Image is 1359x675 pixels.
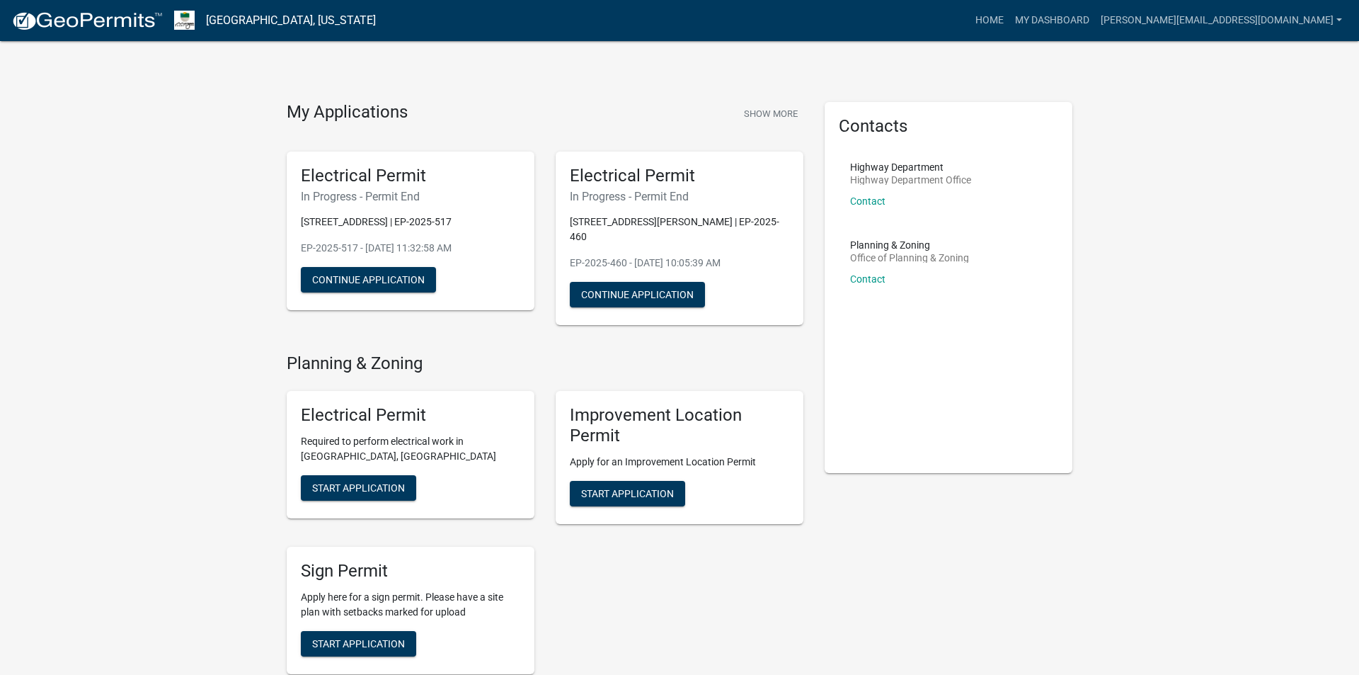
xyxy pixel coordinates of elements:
button: Show More [738,102,803,125]
button: Start Application [301,475,416,501]
button: Start Application [570,481,685,506]
p: [STREET_ADDRESS][PERSON_NAME] | EP-2025-460 [570,215,789,244]
a: [PERSON_NAME][EMAIL_ADDRESS][DOMAIN_NAME] [1095,7,1348,34]
p: Highway Department Office [850,175,971,185]
a: [GEOGRAPHIC_DATA], [US_STATE] [206,8,376,33]
a: Home [970,7,1009,34]
p: Apply for an Improvement Location Permit [570,455,789,470]
button: Start Application [301,631,416,657]
button: Continue Application [570,282,705,307]
p: Highway Department [850,162,971,172]
p: Planning & Zoning [850,240,969,250]
h5: Electrical Permit [301,405,520,426]
a: My Dashboard [1009,7,1095,34]
h6: In Progress - Permit End [570,190,789,203]
p: EP-2025-460 - [DATE] 10:05:39 AM [570,256,789,271]
p: Required to perform electrical work in [GEOGRAPHIC_DATA], [GEOGRAPHIC_DATA] [301,434,520,464]
button: Continue Application [301,267,436,293]
h5: Contacts [839,116,1058,137]
h5: Sign Permit [301,561,520,582]
img: Morgan County, Indiana [174,11,195,30]
h4: Planning & Zoning [287,353,803,374]
h5: Improvement Location Permit [570,405,789,446]
a: Contact [850,195,885,207]
span: Start Application [581,487,674,499]
h6: In Progress - Permit End [301,190,520,203]
p: Office of Planning & Zoning [850,253,969,263]
p: EP-2025-517 - [DATE] 11:32:58 AM [301,241,520,256]
a: Contact [850,273,885,285]
span: Start Application [312,637,405,649]
h5: Electrical Permit [301,166,520,186]
p: [STREET_ADDRESS] | EP-2025-517 [301,215,520,229]
h5: Electrical Permit [570,166,789,186]
h4: My Applications [287,102,408,123]
p: Apply here for a sign permit. Please have a site plan with setbacks marked for upload [301,590,520,620]
span: Start Application [312,482,405,494]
